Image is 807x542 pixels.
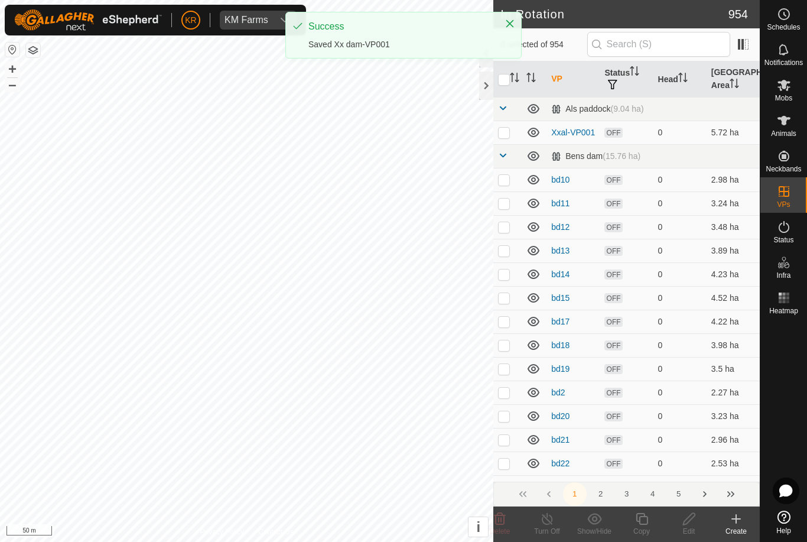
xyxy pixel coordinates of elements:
[653,286,707,310] td: 0
[707,475,760,499] td: 2.77 ha
[604,293,622,303] span: OFF
[728,5,748,23] span: 954
[551,293,570,303] a: bd15
[523,526,571,537] div: Turn Off
[653,404,707,428] td: 0
[571,526,618,537] div: Show/Hide
[604,175,622,185] span: OFF
[500,7,728,21] h2: In Rotation
[760,506,807,539] a: Help
[551,270,570,279] a: bd14
[551,411,570,421] a: bd20
[678,74,688,84] p-sorticon: Activate to sort
[771,130,796,137] span: Animals
[707,428,760,452] td: 2.96 ha
[707,215,760,239] td: 3.48 ha
[604,246,622,256] span: OFF
[500,38,587,51] span: 0 selected of 954
[604,435,622,445] span: OFF
[476,519,480,535] span: i
[777,201,790,208] span: VPs
[510,74,519,84] p-sorticon: Activate to sort
[603,151,640,161] span: (15.76 ha)
[5,43,19,57] button: Reset Map
[604,128,622,138] span: OFF
[653,452,707,475] td: 0
[653,262,707,286] td: 0
[526,74,536,84] p-sorticon: Activate to sort
[775,95,792,102] span: Mobs
[551,317,570,326] a: bd17
[707,168,760,192] td: 2.98 ha
[502,15,518,32] button: Close
[707,452,760,475] td: 2.53 ha
[604,411,622,421] span: OFF
[707,262,760,286] td: 4.23 ha
[730,80,739,90] p-sorticon: Activate to sort
[611,104,644,113] span: (9.04 ha)
[604,317,622,327] span: OFF
[604,222,622,232] span: OFF
[551,340,570,350] a: bd18
[653,428,707,452] td: 0
[5,62,19,76] button: +
[653,239,707,262] td: 0
[667,482,691,506] button: 5
[587,32,730,57] input: Search (S)
[707,192,760,215] td: 3.24 ha
[707,121,760,144] td: 5.72 ha
[604,364,622,374] span: OFF
[604,199,622,209] span: OFF
[615,482,639,506] button: 3
[563,482,587,506] button: 1
[766,165,801,173] span: Neckbands
[600,61,653,98] th: Status
[764,59,803,66] span: Notifications
[776,272,790,279] span: Infra
[707,357,760,381] td: 3.5 ha
[773,236,793,244] span: Status
[707,381,760,404] td: 2.27 ha
[258,527,293,537] a: Contact Us
[551,151,640,161] div: Bens dam
[551,175,570,184] a: bd10
[653,121,707,144] td: 0
[185,14,196,27] span: KR
[707,61,760,98] th: [GEOGRAPHIC_DATA] Area
[707,286,760,310] td: 4.52 ha
[618,526,665,537] div: Copy
[707,310,760,333] td: 4.22 ha
[630,68,639,77] p-sorticon: Activate to sort
[490,527,510,535] span: Delete
[653,61,707,98] th: Head
[551,128,595,137] a: Xxal-VP001
[641,482,665,506] button: 4
[551,199,570,208] a: bd11
[693,482,717,506] button: Next Page
[604,388,622,398] span: OFF
[653,310,707,333] td: 0
[653,215,707,239] td: 0
[653,192,707,215] td: 0
[719,482,743,506] button: Last Page
[653,357,707,381] td: 0
[551,104,643,114] div: Als paddock
[707,239,760,262] td: 3.89 ha
[551,388,565,397] a: bd2
[26,43,40,57] button: Map Layers
[767,24,800,31] span: Schedules
[769,307,798,314] span: Heatmap
[604,270,622,280] span: OFF
[551,222,570,232] a: bd12
[604,459,622,469] span: OFF
[707,333,760,357] td: 3.98 ha
[707,404,760,428] td: 3.23 ha
[5,77,19,92] button: –
[551,246,570,255] a: bd13
[546,61,600,98] th: VP
[589,482,613,506] button: 2
[273,11,297,30] div: dropdown trigger
[653,333,707,357] td: 0
[712,526,760,537] div: Create
[220,11,273,30] span: KM Farms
